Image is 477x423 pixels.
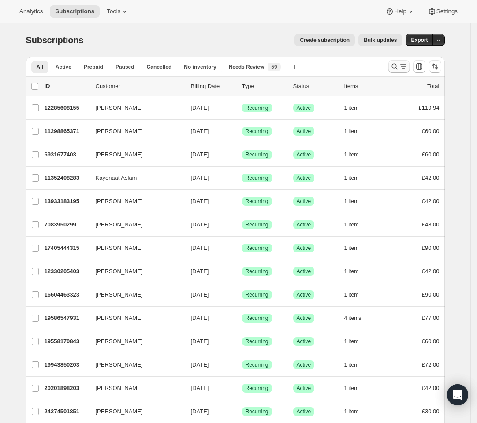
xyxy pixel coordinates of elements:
span: Recurring [246,338,268,345]
div: 19943850203[PERSON_NAME][DATE]SuccessRecurringSuccessActive1 item£72.00 [45,359,440,371]
button: 1 item [344,172,369,184]
span: [DATE] [191,174,209,181]
button: [PERSON_NAME] [90,311,179,325]
span: All [37,63,43,70]
span: Kayenaat Aslam [96,174,137,182]
span: [PERSON_NAME] [96,197,143,206]
span: Create subscription [300,37,350,44]
p: Status [293,82,337,91]
span: 1 item [344,104,359,111]
span: 4 items [344,315,361,322]
span: [PERSON_NAME] [96,127,143,136]
span: £42.00 [422,198,440,204]
span: Export [411,37,428,44]
span: Recurring [246,174,268,182]
span: [PERSON_NAME] [96,337,143,346]
div: 13933183195[PERSON_NAME][DATE]SuccessRecurringSuccessActive1 item£42.00 [45,195,440,208]
p: 7083950299 [45,220,89,229]
span: Active [297,221,311,228]
span: 1 item [344,128,359,135]
button: [PERSON_NAME] [90,218,179,232]
p: 24274501851 [45,407,89,416]
span: [PERSON_NAME] [96,290,143,299]
p: 16604463323 [45,290,89,299]
span: Recurring [246,128,268,135]
span: Recurring [246,268,268,275]
span: Recurring [246,408,268,415]
span: 1 item [344,268,359,275]
button: [PERSON_NAME] [90,288,179,302]
button: 1 item [344,289,369,301]
button: Help [380,5,420,18]
span: Active [297,291,311,298]
span: Recurring [246,151,268,158]
span: [DATE] [191,245,209,251]
button: 1 item [344,405,369,418]
button: 1 item [344,195,369,208]
p: Billing Date [191,82,235,91]
span: 1 item [344,385,359,392]
span: 1 item [344,245,359,252]
div: Open Intercom Messenger [447,384,468,405]
span: [PERSON_NAME] [96,384,143,393]
button: 1 item [344,382,369,394]
button: 4 items [344,312,371,324]
span: Help [394,8,406,15]
span: £30.00 [422,408,440,415]
button: [PERSON_NAME] [90,264,179,278]
button: [PERSON_NAME] [90,358,179,372]
button: [PERSON_NAME] [90,148,179,162]
div: Type [242,82,286,91]
p: 20201898203 [45,384,89,393]
button: [PERSON_NAME] [90,334,179,349]
button: Export [406,34,433,46]
p: 19558170843 [45,337,89,346]
span: 1 item [344,338,359,345]
span: Active [297,245,311,252]
span: [DATE] [191,268,209,275]
span: Active [56,63,71,70]
span: [PERSON_NAME] [96,220,143,229]
p: 6931677403 [45,150,89,159]
span: [DATE] [191,291,209,298]
span: [PERSON_NAME] [96,267,143,276]
span: Active [297,104,311,111]
button: [PERSON_NAME] [90,381,179,395]
button: Settings [422,5,463,18]
p: 12285608155 [45,104,89,112]
button: 1 item [344,242,369,254]
div: 12285608155[PERSON_NAME][DATE]SuccessRecurringSuccessActive1 item£119.94 [45,102,440,114]
span: Active [297,174,311,182]
span: £42.00 [422,174,440,181]
span: 1 item [344,361,359,368]
span: [PERSON_NAME] [96,407,143,416]
span: Needs Review [229,63,265,70]
span: Active [297,151,311,158]
span: Subscriptions [55,8,94,15]
span: [DATE] [191,385,209,391]
p: ID [45,82,89,91]
span: [DATE] [191,104,209,111]
span: Recurring [246,104,268,111]
button: Create subscription [294,34,355,46]
span: Active [297,315,311,322]
p: 12330205403 [45,267,89,276]
button: Tools [101,5,134,18]
button: [PERSON_NAME] [90,404,179,419]
span: [PERSON_NAME] [96,150,143,159]
div: 7083950299[PERSON_NAME][DATE]SuccessRecurringSuccessActive1 item£48.00 [45,219,440,231]
span: [PERSON_NAME] [96,360,143,369]
span: 1 item [344,291,359,298]
div: 16604463323[PERSON_NAME][DATE]SuccessRecurringSuccessActive1 item£90.00 [45,289,440,301]
span: [PERSON_NAME] [96,244,143,252]
span: £90.00 [422,245,440,251]
span: [PERSON_NAME] [96,104,143,112]
button: Customize table column order and visibility [413,60,425,73]
span: Active [297,268,311,275]
button: 1 item [344,265,369,278]
button: 1 item [344,102,369,114]
p: 11352408283 [45,174,89,182]
span: [DATE] [191,315,209,321]
p: 17405444315 [45,244,89,252]
div: 11352408283Kayenaat Aslam[DATE]SuccessRecurringSuccessActive1 item£42.00 [45,172,440,184]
